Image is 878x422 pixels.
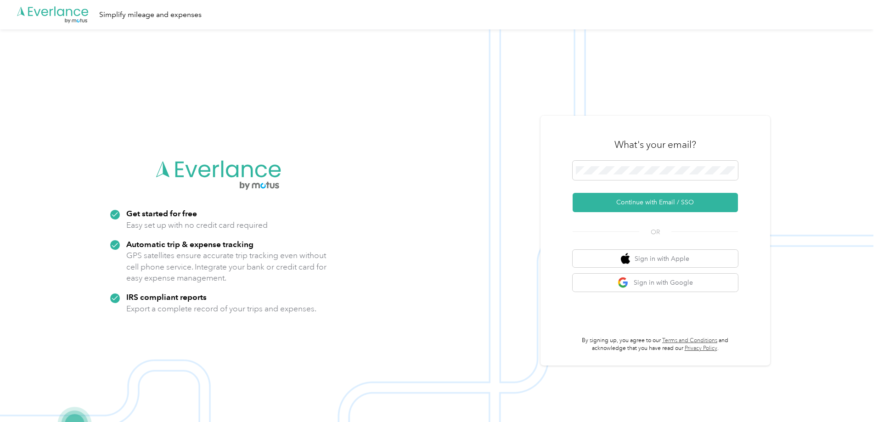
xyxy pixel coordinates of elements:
[573,274,738,292] button: google logoSign in with Google
[639,227,671,237] span: OR
[126,292,207,302] strong: IRS compliant reports
[685,345,717,352] a: Privacy Policy
[99,9,202,21] div: Simplify mileage and expenses
[126,219,268,231] p: Easy set up with no credit card required
[126,303,316,315] p: Export a complete record of your trips and expenses.
[126,250,327,284] p: GPS satellites ensure accurate trip tracking even without cell phone service. Integrate your bank...
[621,253,630,264] img: apple logo
[573,337,738,353] p: By signing up, you agree to our and acknowledge that you have read our .
[126,239,253,249] strong: Automatic trip & expense tracking
[573,193,738,212] button: Continue with Email / SSO
[614,138,696,151] h3: What's your email?
[126,208,197,218] strong: Get started for free
[573,250,738,268] button: apple logoSign in with Apple
[662,337,717,344] a: Terms and Conditions
[618,277,629,288] img: google logo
